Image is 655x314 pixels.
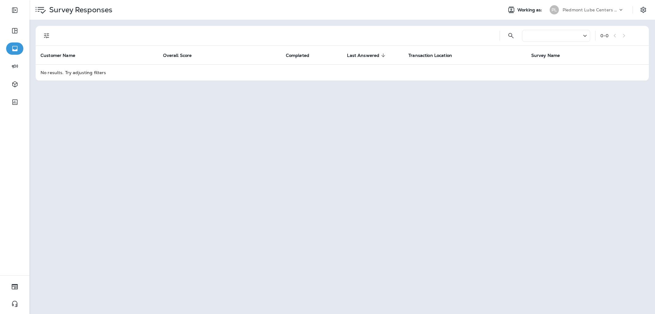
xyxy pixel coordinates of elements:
span: Customer Name [41,53,83,58]
span: Working as: [517,7,544,13]
div: 0 - 0 [600,33,609,38]
span: Overall Score [163,53,192,58]
button: Expand Sidebar [6,4,23,16]
span: Transaction Location [408,53,460,58]
span: Last Answered [347,53,379,58]
span: Survey Name [531,53,568,58]
div: PL [550,5,559,14]
p: Survey Responses [47,5,112,14]
span: Survey Name [531,53,560,58]
span: Completed [286,53,309,58]
p: Piedmont Lube Centers LLC [563,7,618,12]
td: No results. Try adjusting filters [36,64,649,81]
span: Overall Score [163,53,200,58]
span: Customer Name [41,53,75,58]
span: Completed [286,53,317,58]
button: Settings [638,4,649,15]
button: Search Survey Responses [505,30,517,42]
span: Transaction Location [408,53,452,58]
button: Filters [41,30,53,42]
span: Last Answered [347,53,387,58]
